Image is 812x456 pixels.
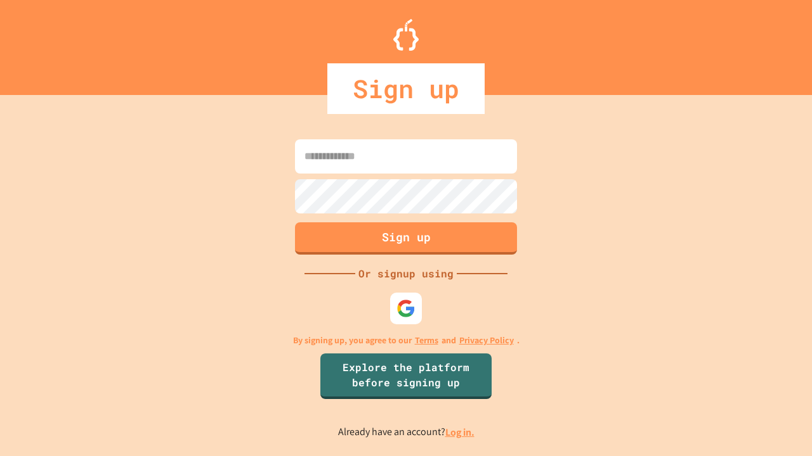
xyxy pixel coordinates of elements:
[338,424,475,440] p: Already have an account?
[295,222,517,255] button: Sign up
[415,334,438,347] a: Terms
[320,353,492,399] a: Explore the platform before signing up
[396,299,416,318] img: google-icon.svg
[393,19,419,51] img: Logo.svg
[293,334,520,347] p: By signing up, you agree to our and .
[355,266,457,281] div: Or signup using
[327,63,485,114] div: Sign up
[459,334,514,347] a: Privacy Policy
[445,426,475,439] a: Log in.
